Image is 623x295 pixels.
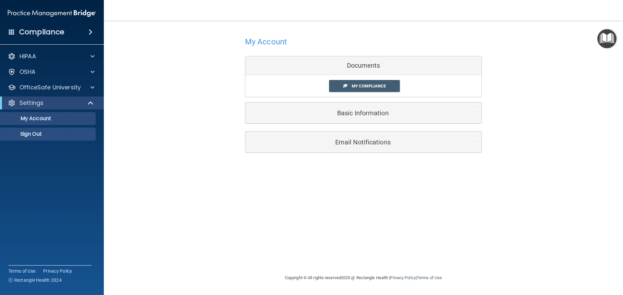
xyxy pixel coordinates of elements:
[8,277,62,283] span: Ⓒ Rectangle Health 2024
[352,84,386,88] span: My Compliance
[8,99,94,107] a: Settings
[390,275,416,280] a: Privacy Policy
[19,28,64,37] h4: Compliance
[250,106,477,120] a: Basic Information
[417,275,442,280] a: Terms of Use
[245,38,287,46] h4: My Account
[8,84,94,91] a: OfficeSafe University
[245,56,482,75] div: Documents
[19,52,36,60] p: HIPAA
[4,115,93,122] p: My Account
[43,268,72,274] a: Privacy Policy
[245,267,482,288] div: Copyright © All rights reserved 2025 @ Rectangle Health | |
[250,109,457,117] h5: Basic Information
[8,68,94,76] a: OSHA
[8,268,35,274] a: Terms of Use
[4,131,93,137] p: Sign Out
[19,68,36,76] p: OSHA
[250,139,457,146] h5: Email Notifications
[597,29,617,48] button: Open Resource Center
[19,99,43,107] p: Settings
[8,52,94,60] a: HIPAA
[19,84,81,91] p: OfficeSafe University
[250,135,477,149] a: Email Notifications
[8,7,96,20] img: PMB logo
